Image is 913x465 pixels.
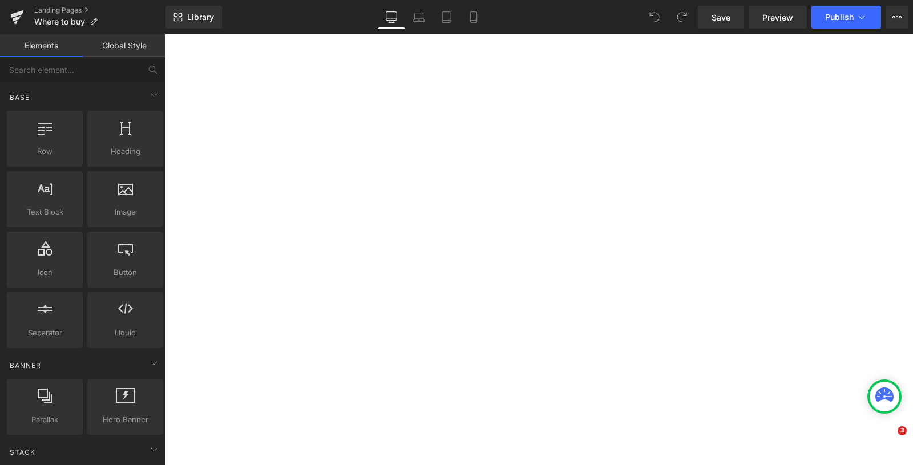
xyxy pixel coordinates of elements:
[898,426,907,435] span: 3
[9,447,37,458] span: Stack
[91,266,160,278] span: Button
[378,6,405,29] a: Desktop
[433,6,460,29] a: Tablet
[886,6,908,29] button: More
[825,13,854,22] span: Publish
[10,327,79,339] span: Separator
[874,426,902,454] iframe: Intercom live chat
[670,6,693,29] button: Redo
[712,11,730,23] span: Save
[10,266,79,278] span: Icon
[749,6,807,29] a: Preview
[811,6,881,29] button: Publish
[9,92,31,103] span: Base
[187,12,214,22] span: Library
[10,206,79,218] span: Text Block
[405,6,433,29] a: Laptop
[10,414,79,426] span: Parallax
[91,206,160,218] span: Image
[91,145,160,157] span: Heading
[165,6,222,29] a: New Library
[91,327,160,339] span: Liquid
[34,17,85,26] span: Where to buy
[9,360,42,371] span: Banner
[91,414,160,426] span: Hero Banner
[10,145,79,157] span: Row
[460,6,487,29] a: Mobile
[643,6,666,29] button: Undo
[34,6,165,15] a: Landing Pages
[762,11,793,23] span: Preview
[83,34,165,57] a: Global Style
